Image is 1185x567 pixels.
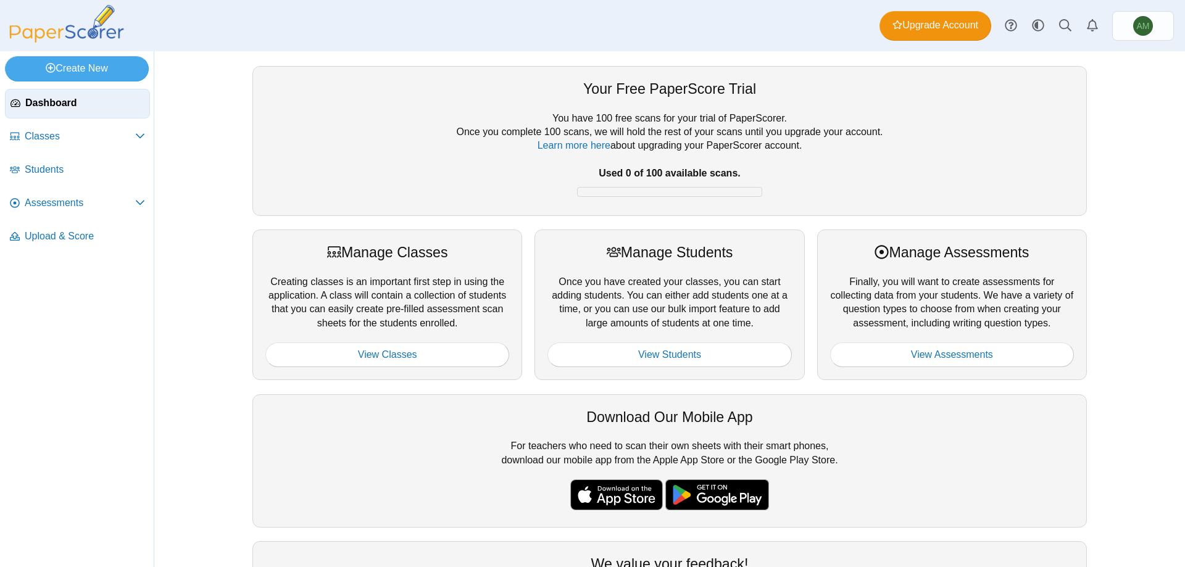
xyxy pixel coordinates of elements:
span: Upload & Score [25,230,145,243]
a: Students [5,155,150,185]
a: Upgrade Account [879,11,991,41]
div: Once you have created your classes, you can start adding students. You can either add students on... [534,230,804,380]
div: Manage Students [547,242,791,262]
div: Finally, you will want to create assessments for collecting data from your students. We have a va... [817,230,1087,380]
a: PaperScorer [5,34,128,44]
div: You have 100 free scans for your trial of PaperScorer. Once you complete 100 scans, we will hold ... [265,112,1074,203]
a: Alerts [1079,12,1106,39]
div: Your Free PaperScore Trial [265,79,1074,99]
a: View Students [547,342,791,367]
img: apple-store-badge.svg [570,479,663,510]
a: Dashboard [5,89,150,118]
div: Manage Classes [265,242,509,262]
span: Ashley Mercer [1137,22,1150,30]
a: Ashley Mercer [1112,11,1174,41]
img: PaperScorer [5,5,128,43]
a: View Classes [265,342,509,367]
span: Upgrade Account [892,19,978,32]
span: Ashley Mercer [1133,16,1153,36]
div: For teachers who need to scan their own sheets with their smart phones, download our mobile app f... [252,394,1087,528]
a: Upload & Score [5,222,150,252]
a: Create New [5,56,149,81]
b: Used 0 of 100 available scans. [599,168,740,178]
a: View Assessments [830,342,1074,367]
img: google-play-badge.png [665,479,769,510]
span: Classes [25,130,135,143]
div: Download Our Mobile App [265,407,1074,427]
div: Creating classes is an important first step in using the application. A class will contain a coll... [252,230,522,380]
a: Learn more here [538,140,610,151]
a: Assessments [5,189,150,218]
div: Manage Assessments [830,242,1074,262]
a: Classes [5,122,150,152]
span: Dashboard [25,96,144,110]
span: Students [25,163,145,176]
span: Assessments [25,196,135,210]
